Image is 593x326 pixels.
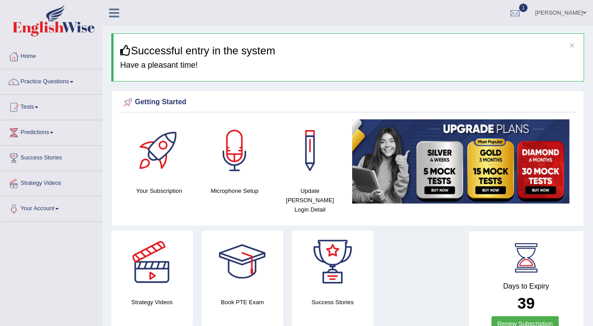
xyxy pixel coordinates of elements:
a: Strategy Videos [0,171,102,193]
div: Getting Started [122,96,574,109]
h3: Successful entry in the system [120,45,577,57]
a: Your Account [0,196,102,219]
h4: Days to Expiry [479,282,574,290]
a: Predictions [0,120,102,143]
h4: Book PTE Exam [202,297,283,307]
h4: Have a pleasant time! [120,61,577,70]
a: Success Stories [0,146,102,168]
a: Home [0,44,102,66]
a: Tests [0,95,102,117]
h4: Your Subscription [126,186,192,196]
h4: Strategy Videos [111,297,193,307]
h4: Update [PERSON_NAME] Login Detail [277,186,343,214]
img: small5.jpg [352,119,569,204]
a: Practice Questions [0,69,102,92]
span: 1 [519,4,528,12]
h4: Microphone Setup [201,186,268,196]
h4: Success Stories [292,297,374,307]
b: 39 [517,294,535,312]
button: × [569,41,575,50]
